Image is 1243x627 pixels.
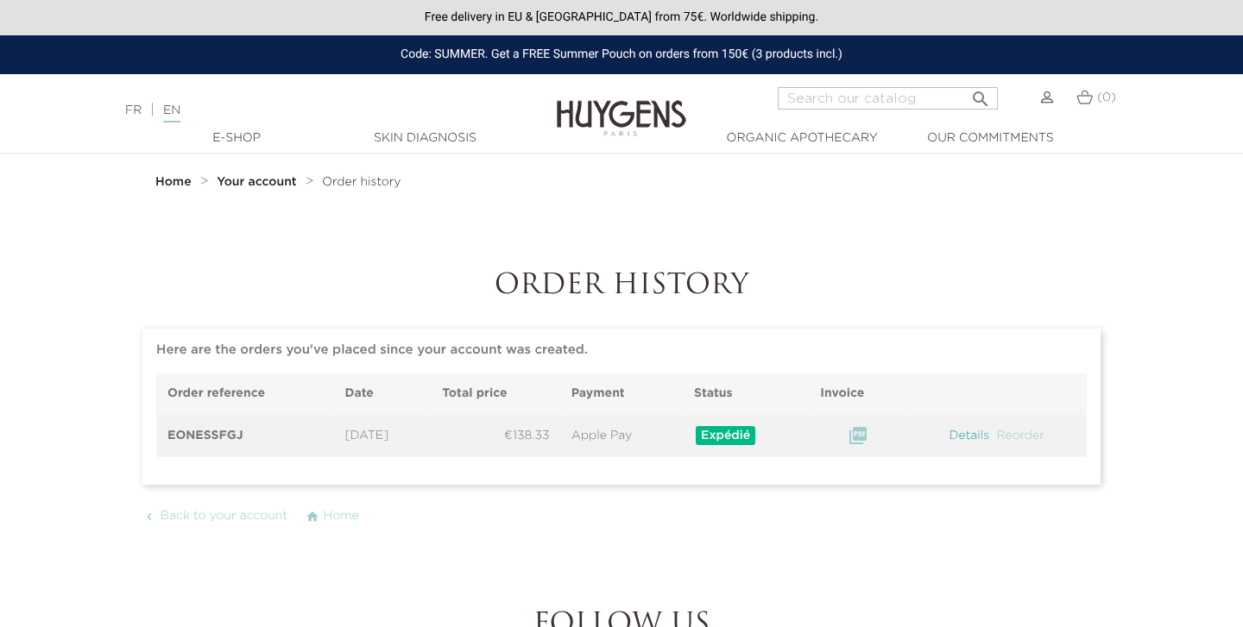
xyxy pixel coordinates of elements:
a: Our commitments [904,129,1076,147]
input: Search [778,87,998,110]
a: Your account [217,175,300,189]
a: Details [948,429,992,442]
span: Expédié [696,426,755,445]
th: Total price [432,374,560,415]
a: Home [155,175,195,189]
a: EN [163,104,180,122]
i:  [848,425,868,446]
a: Skin Diagnosis [338,129,511,147]
i:  [306,510,319,524]
span: Order history [322,176,401,188]
td: Apple Pay [560,414,683,457]
th: Status [684,374,810,415]
a:  Home [306,510,359,524]
span: Back to your account [161,511,287,523]
h6: Here are the orders you've placed since your account was created. [156,342,1087,358]
th: Payment [560,374,683,415]
button:  [965,82,996,105]
th: Order reference [157,374,335,415]
h1: Order history [142,270,1101,303]
span: Home [324,511,359,523]
strong: Your account [217,176,296,188]
th: EONESSFGJ [157,414,335,457]
a: Order history [322,175,401,189]
strong: Home [155,176,192,188]
a: Organic Apothecary [716,129,888,147]
img: Huygens [557,72,686,139]
td: €138.33 [432,414,560,457]
a: FR [125,104,142,116]
th: Date [334,374,432,415]
div: | [117,100,505,121]
a:  [848,429,868,442]
i:  [142,510,156,524]
a: Reorder [995,429,1046,442]
span: (0) [1097,91,1116,103]
th: Invoice [810,374,907,415]
a: E-Shop [150,129,323,147]
a:  Back to your account [142,510,292,524]
i:  [970,84,991,104]
td: [DATE] [334,414,432,457]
